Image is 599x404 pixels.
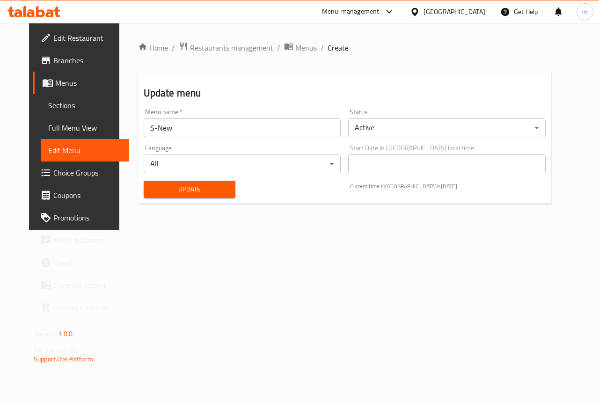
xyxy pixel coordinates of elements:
[284,42,317,54] a: Menus
[144,154,341,173] div: All
[53,32,122,44] span: Edit Restaurant
[33,27,129,49] a: Edit Restaurant
[53,167,122,178] span: Choice Groups
[53,212,122,223] span: Promotions
[55,77,122,88] span: Menus
[34,328,57,340] span: Version:
[582,7,588,17] span: m
[322,6,380,17] div: Menu-management
[33,184,129,206] a: Coupons
[48,145,122,156] span: Edit Menu
[33,274,129,296] a: Coverage Report
[34,353,93,365] a: Support.OpsPlatform
[41,117,129,139] a: Full Menu View
[33,251,129,274] a: Upsell
[33,72,129,94] a: Menus
[33,162,129,184] a: Choice Groups
[277,42,280,53] li: /
[328,42,349,53] span: Create
[48,122,122,133] span: Full Menu View
[144,118,341,137] input: Please enter Menu name
[321,42,324,53] li: /
[348,118,546,137] div: Active
[144,86,546,100] h2: Update menu
[295,42,317,53] span: Menus
[48,100,122,111] span: Sections
[33,296,129,319] a: Grocery Checklist
[33,229,129,251] a: Menu disclaimer
[151,184,228,195] span: Update
[190,42,273,53] span: Restaurants management
[172,42,175,53] li: /
[179,42,273,54] a: Restaurants management
[53,190,122,201] span: Coupons
[53,257,122,268] span: Upsell
[138,42,551,54] nav: breadcrumb
[53,235,122,246] span: Menu disclaimer
[41,94,129,117] a: Sections
[41,139,129,162] a: Edit Menu
[53,55,122,66] span: Branches
[138,42,168,53] a: Home
[350,182,546,191] p: Current time in [GEOGRAPHIC_DATA] is [DATE]
[33,206,129,229] a: Promotions
[58,328,73,340] span: 1.0.0
[53,279,122,291] span: Coverage Report
[34,344,77,356] span: Get support on:
[33,49,129,72] a: Branches
[424,7,485,17] div: [GEOGRAPHIC_DATA]
[53,302,122,313] span: Grocery Checklist
[144,181,236,198] button: Update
